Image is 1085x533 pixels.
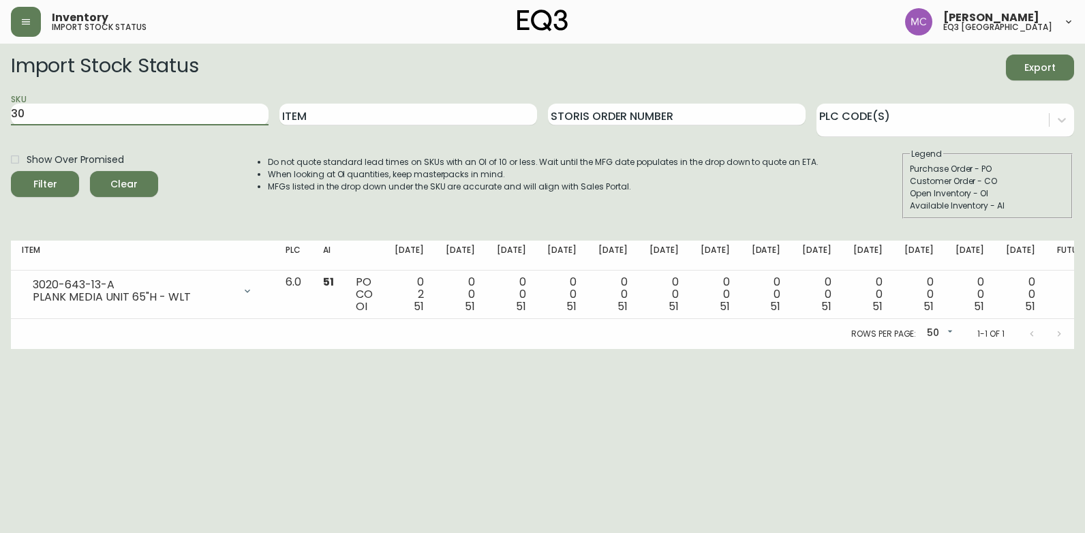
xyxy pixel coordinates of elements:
th: [DATE] [741,241,792,271]
button: Clear [90,171,158,197]
img: logo [517,10,568,31]
button: Filter [11,171,79,197]
span: Inventory [52,12,108,23]
span: Show Over Promised [27,153,124,167]
th: [DATE] [587,241,639,271]
th: [DATE] [842,241,893,271]
div: 0 0 [446,276,475,313]
div: PLANK MEDIA UNIT 65"H - WLT [33,291,234,303]
div: 0 0 [752,276,781,313]
h5: import stock status [52,23,147,31]
th: Item [11,241,275,271]
li: When looking at OI quantities, keep masterpacks in mind. [268,168,819,181]
div: 50 [921,322,956,345]
p: Rows per page: [851,328,916,340]
div: 0 0 [497,276,526,313]
div: Customer Order - CO [910,175,1065,187]
span: 51 [821,299,831,314]
span: 51 [414,299,424,314]
span: 51 [465,299,475,314]
span: 51 [872,299,883,314]
th: [DATE] [690,241,741,271]
span: 51 [720,299,730,314]
span: Clear [101,176,147,193]
span: 51 [1025,299,1035,314]
div: 0 0 [547,276,577,313]
div: 3020-643-13-A [33,279,234,291]
th: PLC [275,241,312,271]
span: 51 [566,299,577,314]
span: 51 [516,299,526,314]
th: [DATE] [486,241,537,271]
img: 6dbdb61c5655a9a555815750a11666cc [905,8,932,35]
th: [DATE] [536,241,587,271]
div: 0 0 [853,276,883,313]
h2: Import Stock Status [11,55,198,80]
div: 0 0 [802,276,831,313]
span: 51 [923,299,934,314]
th: [DATE] [995,241,1046,271]
th: [DATE] [945,241,996,271]
div: 0 0 [598,276,628,313]
th: [DATE] [384,241,435,271]
div: Available Inventory - AI [910,200,1065,212]
th: [DATE] [893,241,945,271]
span: Export [1017,59,1063,76]
div: 3020-643-13-APLANK MEDIA UNIT 65"H - WLT [22,276,264,306]
span: [PERSON_NAME] [943,12,1039,23]
th: [DATE] [791,241,842,271]
div: Open Inventory - OI [910,187,1065,200]
li: Do not quote standard lead times on SKUs with an OI of 10 or less. Wait until the MFG date popula... [268,156,819,168]
th: AI [312,241,345,271]
h5: eq3 [GEOGRAPHIC_DATA] [943,23,1052,31]
th: [DATE] [639,241,690,271]
div: 0 0 [650,276,679,313]
div: 0 0 [1006,276,1035,313]
span: OI [356,299,367,314]
p: 1-1 of 1 [977,328,1005,340]
legend: Legend [910,148,943,160]
div: 0 0 [701,276,730,313]
span: 51 [669,299,679,314]
td: 6.0 [275,271,312,319]
div: Purchase Order - PO [910,163,1065,175]
div: 0 2 [395,276,424,313]
th: [DATE] [435,241,486,271]
li: MFGs listed in the drop down under the SKU are accurate and will align with Sales Portal. [268,181,819,193]
span: 51 [617,299,628,314]
div: 0 0 [956,276,985,313]
div: 0 0 [904,276,934,313]
div: PO CO [356,276,373,313]
span: 51 [323,274,334,290]
button: Export [1006,55,1074,80]
span: 51 [974,299,984,314]
span: 51 [770,299,780,314]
